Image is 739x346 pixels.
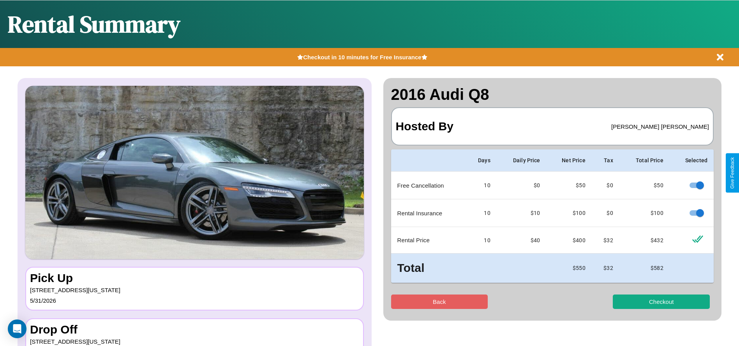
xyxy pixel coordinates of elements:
[619,172,670,199] td: $ 50
[30,323,359,336] h3: Drop Off
[391,86,714,103] h2: 2016 Audi Q8
[397,235,459,245] p: Rental Price
[30,295,359,306] p: 5 / 31 / 2026
[619,199,670,227] td: $ 100
[466,199,497,227] td: 10
[8,8,180,40] h1: Rental Summary
[619,149,670,172] th: Total Price
[30,271,359,285] h3: Pick Up
[397,260,459,277] h3: Total
[466,227,497,254] td: 10
[497,149,547,172] th: Daily Price
[466,172,497,199] td: 10
[619,227,670,254] td: $ 432
[30,285,359,295] p: [STREET_ADDRESS][US_STATE]
[670,149,714,172] th: Selected
[547,199,592,227] td: $ 100
[592,254,619,283] td: $ 32
[391,149,714,283] table: simple table
[619,254,670,283] td: $ 582
[592,149,619,172] th: Tax
[303,54,421,60] b: Checkout in 10 minutes for Free Insurance
[466,149,497,172] th: Days
[8,319,26,338] div: Open Intercom Messenger
[397,208,459,218] p: Rental Insurance
[730,157,735,189] div: Give Feedback
[592,199,619,227] td: $0
[613,295,710,309] button: Checkout
[547,149,592,172] th: Net Price
[611,121,709,132] p: [PERSON_NAME] [PERSON_NAME]
[397,180,459,191] p: Free Cancellation
[497,227,547,254] td: $ 40
[391,295,488,309] button: Back
[497,172,547,199] td: $0
[592,172,619,199] td: $0
[547,254,592,283] td: $ 550
[547,172,592,199] td: $ 50
[497,199,547,227] td: $10
[592,227,619,254] td: $ 32
[547,227,592,254] td: $ 400
[396,112,453,141] h3: Hosted By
